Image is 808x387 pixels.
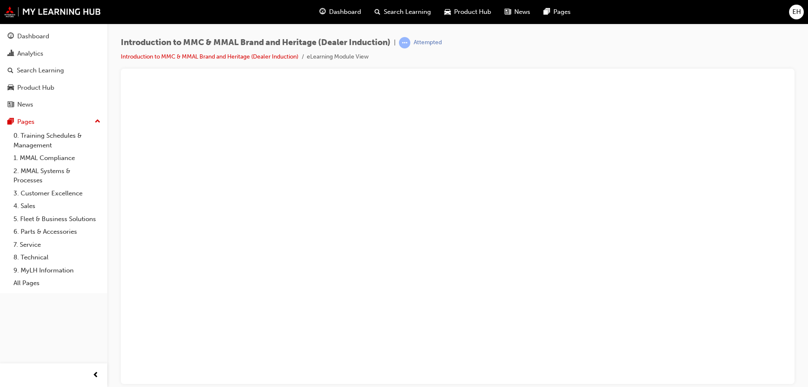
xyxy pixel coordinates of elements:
a: Introduction to MMC & MMAL Brand and Heritage (Dealer Induction) [121,53,298,60]
button: DashboardAnalyticsSearch LearningProduct HubNews [3,27,104,114]
button: EH [789,5,804,19]
div: Analytics [17,49,43,59]
span: Product Hub [454,7,491,17]
span: learningRecordVerb_ATTEMPT-icon [399,37,410,48]
a: News [3,97,104,112]
div: Dashboard [17,32,49,41]
a: 6. Parts & Accessories [10,225,104,238]
div: News [17,100,33,109]
span: Dashboard [329,7,361,17]
span: guage-icon [8,33,14,40]
a: 4. Sales [10,200,104,213]
a: guage-iconDashboard [313,3,368,21]
a: Product Hub [3,80,104,96]
span: EH [792,7,801,17]
a: 8. Technical [10,251,104,264]
span: News [514,7,530,17]
div: Product Hub [17,83,54,93]
span: news-icon [505,7,511,17]
a: 7. Service [10,238,104,251]
div: Search Learning [17,66,64,75]
a: All Pages [10,277,104,290]
span: Search Learning [384,7,431,17]
a: 9. MyLH Information [10,264,104,277]
a: search-iconSearch Learning [368,3,438,21]
a: pages-iconPages [537,3,577,21]
span: pages-icon [8,118,14,126]
span: Introduction to MMC & MMAL Brand and Heritage (Dealer Induction) [121,38,391,48]
button: Pages [3,114,104,130]
span: search-icon [375,7,380,17]
a: car-iconProduct Hub [438,3,498,21]
a: 0. Training Schedules & Management [10,129,104,152]
span: Pages [553,7,571,17]
a: Analytics [3,46,104,61]
span: pages-icon [544,7,550,17]
span: prev-icon [93,370,99,381]
span: up-icon [95,116,101,127]
span: car-icon [444,7,451,17]
a: 5. Fleet & Business Solutions [10,213,104,226]
a: Dashboard [3,29,104,44]
a: news-iconNews [498,3,537,21]
img: mmal [4,6,101,17]
a: Search Learning [3,63,104,78]
span: news-icon [8,101,14,109]
span: chart-icon [8,50,14,58]
li: eLearning Module View [307,52,369,62]
span: | [394,38,396,48]
div: Pages [17,117,35,127]
a: 1. MMAL Compliance [10,152,104,165]
a: 2. MMAL Systems & Processes [10,165,104,187]
span: car-icon [8,84,14,92]
span: guage-icon [319,7,326,17]
span: search-icon [8,67,13,75]
a: 3. Customer Excellence [10,187,104,200]
div: Attempted [414,39,442,47]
